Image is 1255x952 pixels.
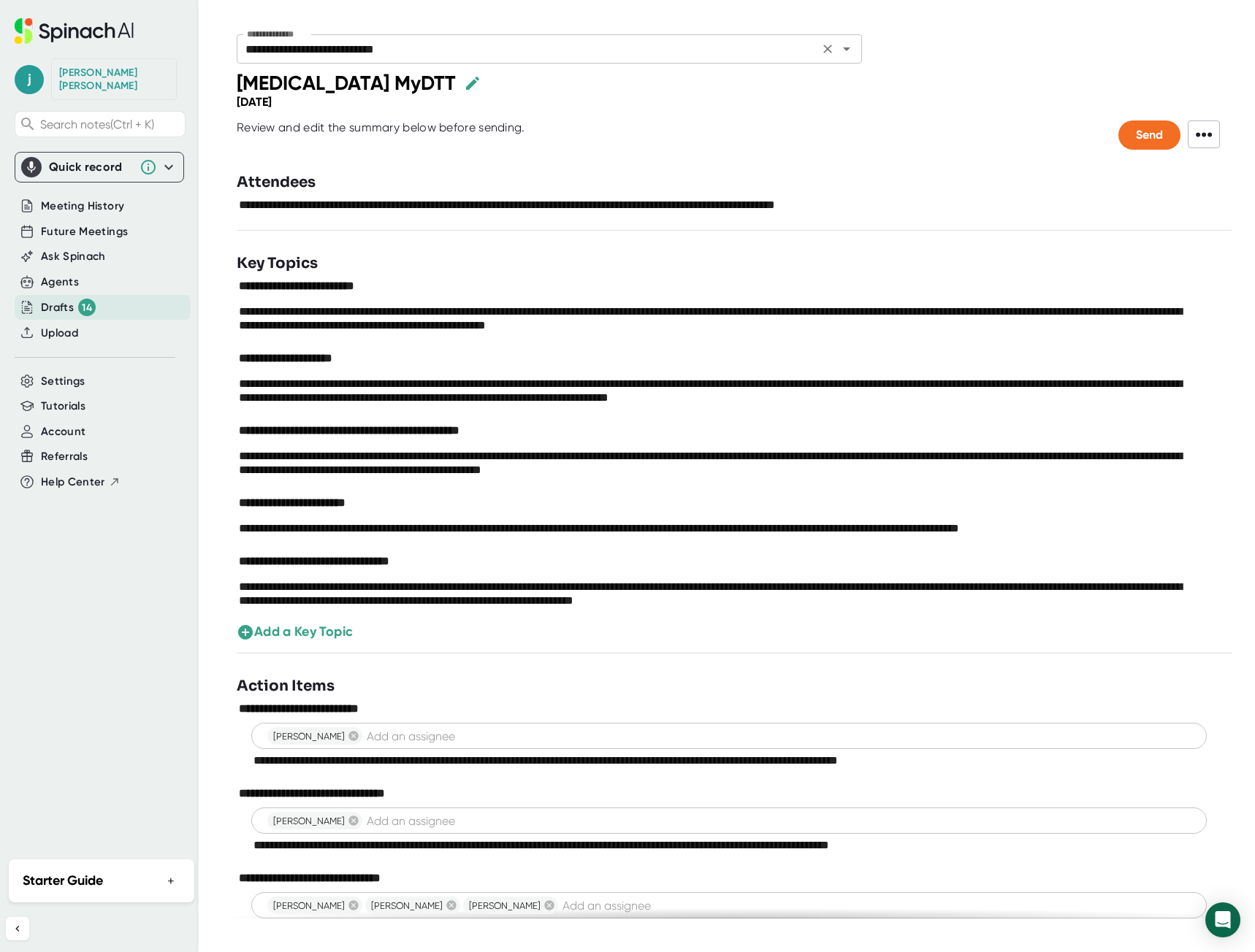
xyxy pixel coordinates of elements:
[41,299,96,316] div: Drafts
[836,39,857,59] button: Open
[237,120,525,150] div: Review and edit the summary below before sending.
[364,726,1192,746] input: Add an assignee
[560,895,1192,915] input: Add an assignee
[41,448,88,465] button: Referrals
[41,398,85,415] button: Tutorials
[41,373,85,390] button: Settings
[41,474,121,491] button: Help Center
[237,172,316,193] h3: Attendees
[6,917,29,940] button: Collapse sidebar
[41,325,78,342] button: Upload
[1118,120,1180,150] button: Send
[1188,120,1220,148] span: •••
[40,118,181,131] span: Search notes (Ctrl + K)
[237,675,335,697] h3: Action Items
[237,253,318,275] h3: Key Topics
[365,897,460,914] div: [PERSON_NAME]
[41,274,79,291] button: Agents
[817,39,838,59] button: Clear
[463,899,546,913] span: [PERSON_NAME]
[267,812,362,829] div: [PERSON_NAME]
[41,474,105,491] span: Help Center
[21,153,178,182] div: Quick record
[15,65,44,94] span: j
[463,897,558,914] div: [PERSON_NAME]
[78,299,96,316] div: 14
[237,71,456,95] div: [MEDICAL_DATA] MyDTT
[365,899,449,913] span: [PERSON_NAME]
[23,871,103,891] h2: Starter Guide
[161,870,180,891] button: +
[41,223,128,240] button: Future Meetings
[237,95,272,109] div: [DATE]
[59,66,169,92] div: Jenniffer Garcia
[1205,902,1240,937] div: Open Intercom Messenger
[364,810,1192,831] input: Add an assignee
[267,897,362,914] div: [PERSON_NAME]
[237,622,353,642] button: Add a Key Topic
[267,899,351,913] span: [PERSON_NAME]
[267,727,362,745] div: [PERSON_NAME]
[267,729,351,743] span: [PERSON_NAME]
[41,423,85,440] button: Account
[41,198,124,215] button: Meeting History
[41,248,106,265] button: Ask Spinach
[49,160,132,174] div: Quick record
[1136,128,1163,142] span: Send
[41,299,96,316] button: Drafts 14
[267,814,351,828] span: [PERSON_NAME]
